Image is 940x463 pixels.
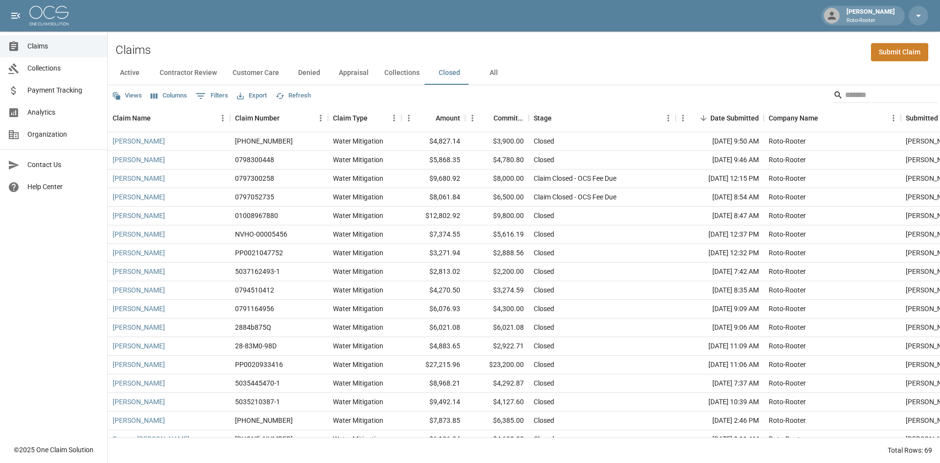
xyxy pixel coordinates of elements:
span: Organization [27,129,99,140]
div: 0798300448 [235,155,274,165]
div: Total Rows: 69 [888,445,932,455]
span: Contact Us [27,160,99,170]
div: dynamic tabs [108,61,940,85]
div: Water Mitigation [333,248,383,258]
div: Water Mitigation [333,378,383,388]
a: [PERSON_NAME] [113,304,165,314]
div: $5,868.35 [401,151,465,170]
div: Closed [534,229,554,239]
button: Export [235,88,269,103]
button: Refresh [273,88,313,103]
div: $6,076.93 [401,300,465,318]
div: PP0020933416 [235,360,283,369]
button: Customer Care [225,61,287,85]
div: Water Mitigation [333,155,383,165]
div: $2,922.71 [465,337,529,356]
div: Date Submitted [710,104,759,132]
div: Closed [534,304,554,314]
div: Water Mitigation [333,397,383,407]
div: Roto-Rooter [769,360,806,369]
div: [DATE] 8:54 AM [676,188,764,207]
div: © 2025 One Claim Solution [14,445,94,455]
div: Water Mitigation [333,304,383,314]
div: 0794510412 [235,285,274,295]
div: Amount [401,104,465,132]
a: Submit Claim [871,43,928,61]
div: Roto-Rooter [769,397,806,407]
div: 01008967880 [235,211,278,220]
div: Closed [534,267,554,276]
div: $9,492.14 [401,393,465,412]
span: Analytics [27,107,99,118]
div: [DATE] 8:35 AM [676,281,764,300]
div: 5037162493-1 [235,267,280,276]
div: $2,200.00 [465,263,529,281]
button: Menu [313,111,328,125]
div: $6,136.34 [401,430,465,449]
button: Menu [215,111,230,125]
a: [PERSON_NAME] [113,229,165,239]
div: Roto-Rooter [769,211,806,220]
div: Water Mitigation [333,173,383,183]
div: Water Mitigation [333,192,383,202]
div: Roto-Rooter [769,415,806,425]
div: Company Name [769,104,818,132]
a: [PERSON_NAME] [113,267,165,276]
button: Denied [287,61,331,85]
div: Roto-Rooter [769,341,806,351]
span: Collections [27,63,99,73]
div: Claim Closed - OCS Fee Due [534,192,616,202]
div: Roto-Rooter [769,434,806,444]
div: 0797052735 [235,192,274,202]
div: Closed [534,322,554,332]
div: $9,680.92 [401,170,465,188]
div: $4,292.87 [465,374,529,393]
button: Sort [422,111,436,125]
div: $6,500.00 [465,188,529,207]
div: 5035210387-1 [235,397,280,407]
p: Roto-Rooter [846,17,895,25]
div: Roto-Rooter [769,229,806,239]
div: Water Mitigation [333,136,383,146]
div: Roto-Rooter [769,248,806,258]
div: Closed [534,341,554,351]
div: Closed [534,378,554,388]
a: [PERSON_NAME] [113,285,165,295]
div: Water Mitigation [333,434,383,444]
span: Help Center [27,182,99,192]
a: [PERSON_NAME] [113,378,165,388]
div: Search [833,87,938,105]
div: Committed Amount [465,104,529,132]
div: Claim Number [235,104,280,132]
div: $7,374.55 [401,225,465,244]
button: Sort [697,111,710,125]
a: [PERSON_NAME] [113,415,165,425]
div: Claim Type [328,104,401,132]
button: Sort [368,111,381,125]
div: $6,385.00 [465,412,529,430]
div: Roto-Rooter [769,285,806,295]
div: $3,900.00 [465,132,529,151]
div: $4,780.80 [465,151,529,170]
div: Water Mitigation [333,341,383,351]
div: [DATE] 7:37 AM [676,374,764,393]
div: $23,200.00 [465,356,529,374]
div: Closed [534,136,554,146]
div: Stage [529,104,676,132]
div: Roto-Rooter [769,267,806,276]
div: Date Submitted [676,104,764,132]
button: Contractor Review [152,61,225,85]
div: [DATE] 12:37 PM [676,225,764,244]
div: $8,000.00 [465,170,529,188]
div: Water Mitigation [333,285,383,295]
img: ocs-logo-white-transparent.png [29,6,69,25]
div: Roto-Rooter [769,304,806,314]
div: $4,620.00 [465,430,529,449]
button: Menu [387,111,401,125]
button: Menu [661,111,676,125]
h2: Claims [116,43,151,57]
div: $2,813.02 [401,263,465,281]
div: Claim Name [108,104,230,132]
div: Roto-Rooter [769,136,806,146]
div: $4,127.60 [465,393,529,412]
